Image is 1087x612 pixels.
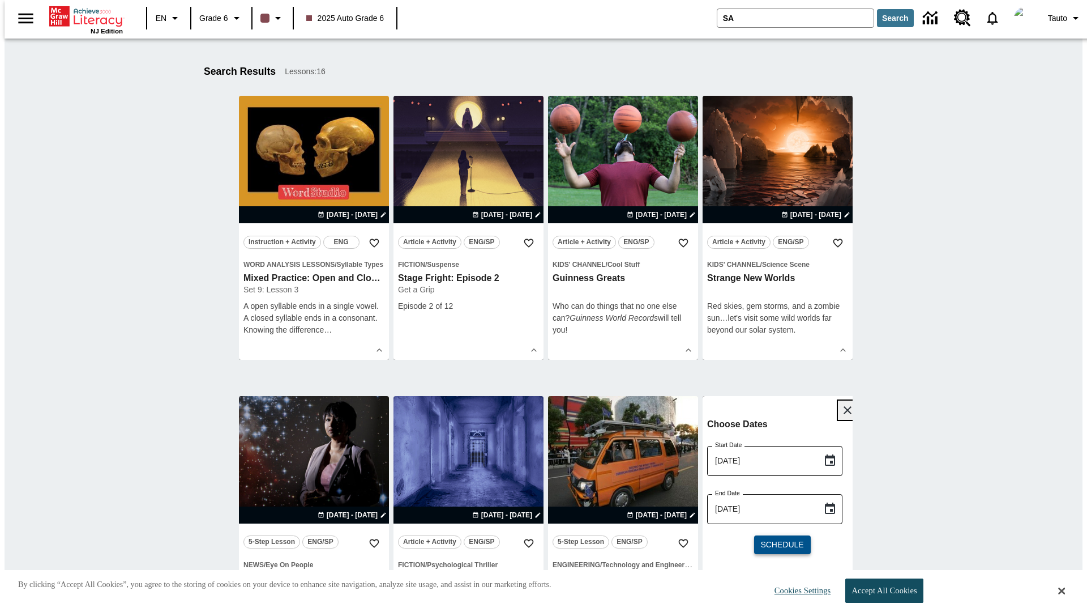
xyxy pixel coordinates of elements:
[199,12,228,24] span: Grade 6
[427,561,498,569] span: Psychological Thriller
[978,3,1007,33] a: Notifications
[717,9,874,27] input: search field
[398,236,461,249] button: Article + Activity
[335,261,336,269] span: /
[403,236,456,248] span: Article + Activity
[398,559,539,571] span: Topic: Fiction/Psychological Thriller
[204,66,276,78] h1: Search Results
[398,535,461,549] button: Article + Activity
[553,300,694,336] p: Who can do things that no one else can? will tell you!
[49,5,123,28] a: Home
[636,210,687,220] span: [DATE] - [DATE]
[773,236,809,249] button: ENG/SP
[1048,12,1067,24] span: Tauto
[877,9,914,27] button: Search
[611,535,648,549] button: ENG/SP
[256,8,289,28] button: Class color is dark brown. Change class color
[403,536,456,548] span: Article + Activity
[364,233,384,253] button: Add to Favorites
[519,533,539,554] button: Add to Favorites
[336,261,383,269] span: Syllable Types
[393,96,543,360] div: lesson details
[673,233,694,253] button: Add to Favorites
[91,28,123,35] span: NJ Edition
[828,233,848,253] button: Add to Favorites
[249,536,295,548] span: 5-Step Lesson
[947,3,978,33] a: Resource Center, Will open in new tab
[779,210,853,220] button: Aug 24 - Aug 24 Choose Dates
[9,2,42,35] button: Open side menu
[707,236,771,249] button: Article + Activity
[707,416,857,563] div: Choose date
[819,498,841,520] button: Choose date, selected date is Oct 15, 2025
[607,261,640,269] span: Cool Stuff
[754,535,811,554] button: Schedule
[707,446,814,476] input: MMMM-DD-YYYY
[519,233,539,253] button: Add to Favorites
[707,261,760,269] span: Kids' Channel
[553,535,609,549] button: 5-Step Lesson
[548,96,698,360] div: lesson details
[553,559,694,571] span: Topic: Engineering/Technology and Engineering
[427,261,459,269] span: Suspense
[481,510,532,520] span: [DATE] - [DATE]
[243,261,335,269] span: Word Analysis Lessons
[302,535,339,549] button: ENG/SP
[636,510,687,520] span: [DATE] - [DATE]
[680,342,697,359] button: Show Details
[243,561,264,569] span: News
[707,416,857,432] h6: Choose Dates
[553,258,694,270] span: Topic: Kids' Channel/Cool Stuff
[425,261,427,269] span: /
[464,236,500,249] button: ENG/SP
[195,8,248,28] button: Grade: Grade 6, Select a grade
[243,258,384,270] span: Topic: Word Analysis Lessons/Syllable Types
[324,325,332,334] span: …
[398,273,539,284] h3: Stage Fright: Episode 2
[371,342,388,359] button: Show Details
[364,533,384,554] button: Add to Favorites
[760,261,762,269] span: /
[315,510,389,520] button: Oct 09 - Oct 09 Choose Dates
[469,536,494,548] span: ENG/SP
[1043,8,1087,28] button: Profile/Settings
[617,536,642,548] span: ENG/SP
[703,96,853,360] div: lesson details
[553,261,606,269] span: Kids' Channel
[156,12,166,24] span: EN
[243,559,384,571] span: Topic: News/Eye On People
[558,536,604,548] span: 5-Step Lesson
[764,579,835,602] button: Cookies Settings
[470,510,543,520] button: Oct 13 - Oct 13 Choose Dates
[239,96,389,360] div: lesson details
[266,561,313,569] span: Eye On People
[602,561,695,569] span: Technology and Engineering
[323,236,360,249] button: ENG
[425,561,427,569] span: /
[845,579,923,603] button: Accept All Cookies
[624,210,698,220] button: Oct 10 - Oct 10 Choose Dates
[1014,7,1037,29] img: Avatar
[307,536,333,548] span: ENG/SP
[1007,3,1043,33] button: Select a new avatar
[315,210,389,220] button: Oct 09 - Oct 09 Choose Dates
[151,8,187,28] button: Language: EN, Select a language
[49,4,123,35] div: Home
[464,535,500,549] button: ENG/SP
[553,236,616,249] button: Article + Activity
[481,210,532,220] span: [DATE] - [DATE]
[790,210,841,220] span: [DATE] - [DATE]
[707,300,848,336] div: Red skies, gem storms, and a zombie sun…let's visit some wild worlds far beyond our solar system.
[570,313,658,322] em: Guinness World Records
[249,236,316,248] span: Instruction + Activity
[623,236,649,248] span: ENG/SP
[838,401,857,420] button: Close
[18,579,551,590] p: By clicking “Accept All Cookies”, you agree to the storing of cookies on your device to enhance s...
[470,210,543,220] button: Oct 09 - Oct 09 Choose Dates
[327,210,378,220] span: [DATE] - [DATE]
[264,561,266,569] span: /
[834,342,851,359] button: Show Details
[398,258,539,270] span: Topic: Fiction/Suspense
[398,261,425,269] span: Fiction
[243,236,321,249] button: Instruction + Activity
